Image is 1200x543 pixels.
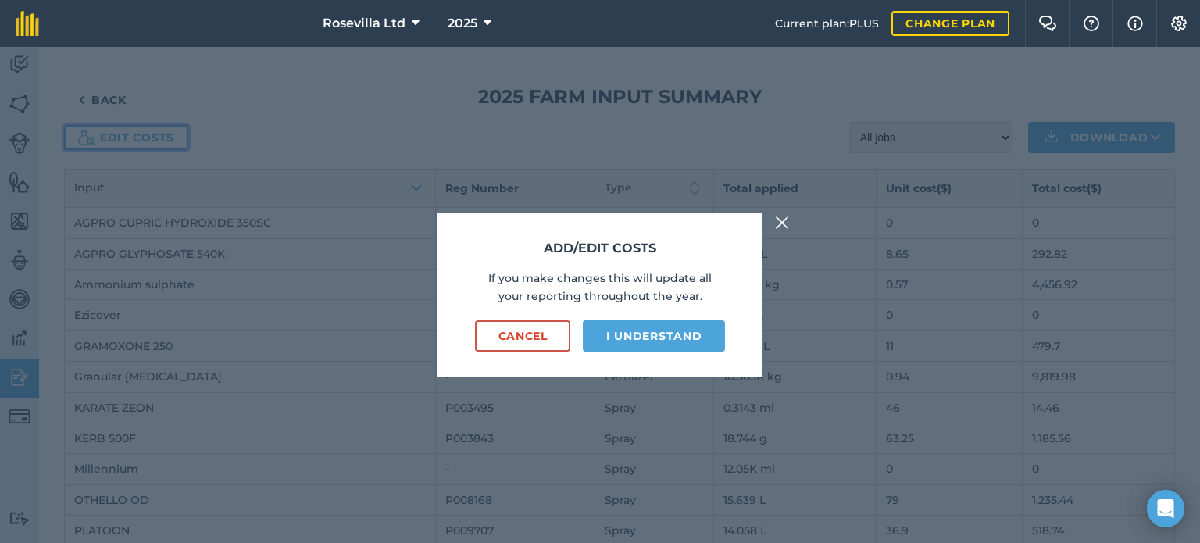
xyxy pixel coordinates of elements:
[775,213,789,232] img: svg+xml;base64,PHN2ZyB4bWxucz0iaHR0cDovL3d3dy53My5vcmcvMjAwMC9zdmciIHdpZHRoPSIyMiIgaGVpZ2h0PSIzMC...
[1147,490,1184,527] div: Open Intercom Messenger
[475,238,725,259] h3: Add/edit costs
[1038,16,1057,31] img: Two speech bubbles overlapping with the left bubble in the forefront
[1170,16,1188,31] img: A cog icon
[1127,14,1143,33] img: svg+xml;base64,PHN2ZyB4bWxucz0iaHR0cDovL3d3dy53My5vcmcvMjAwMC9zdmciIHdpZHRoPSIxNyIgaGVpZ2h0PSIxNy...
[475,320,570,352] button: Cancel
[1082,16,1101,31] img: A question mark icon
[583,320,725,352] button: I understand
[448,14,477,33] span: 2025
[16,11,39,36] img: fieldmargin Logo
[323,14,405,33] span: Rosevilla Ltd
[891,11,1009,36] a: Change plan
[775,15,879,32] span: Current plan : PLUS
[475,270,725,305] p: If you make changes this will update all your reporting throughout the year.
